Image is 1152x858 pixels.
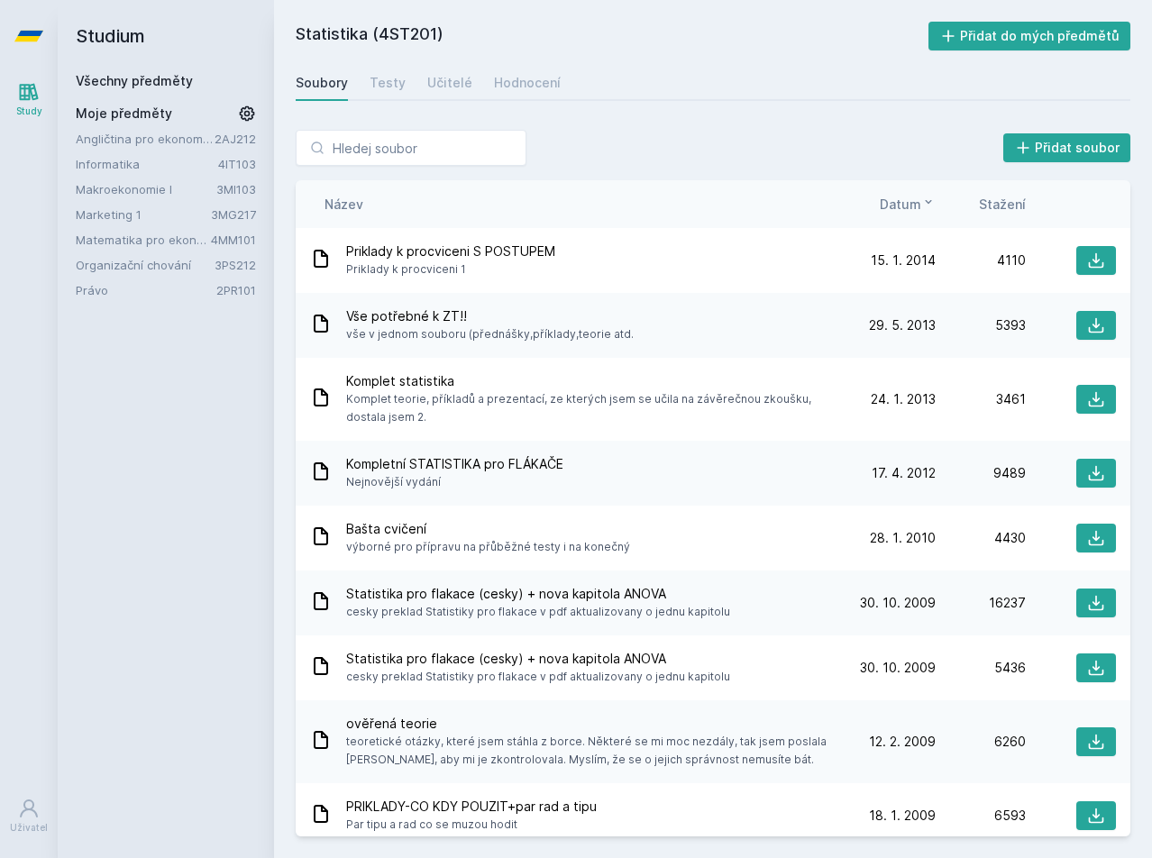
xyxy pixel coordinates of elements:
a: Marketing 1 [76,205,211,224]
div: 3461 [936,390,1026,408]
div: 4110 [936,251,1026,269]
div: Study [16,105,42,118]
span: Komplet teorie, příkladů a prezentací, ze kterých jsem se učila na závěrečnou zkoušku, dostala js... [346,390,838,426]
a: Učitelé [427,65,472,101]
span: Statistika pro flakace (cesky) + nova kapitola ANOVA [346,585,730,603]
span: výborné pro přípravu na přůběžné testy i na konečný [346,538,630,556]
span: cesky preklad Statistiky pro flakace v pdf aktualizovany o jednu kapitolu [346,668,730,686]
a: Hodnocení [494,65,561,101]
a: 4IT103 [218,157,256,171]
span: 29. 5. 2013 [869,316,936,334]
a: Organizační chování [76,256,215,274]
span: 30. 10. 2009 [860,659,936,677]
span: 17. 4. 2012 [872,464,936,482]
span: Par tipu a rad co se muzou hodit [346,816,597,834]
input: Hledej soubor [296,130,526,166]
a: Testy [370,65,406,101]
span: Statistika pro flakace (cesky) + nova kapitola ANOVA [346,650,730,668]
span: teoretické otázky, které jsem stáhla z borce. Některé se mi moc nezdály, tak jsem poslala [PERSON... [346,733,838,769]
button: Přidat soubor [1003,133,1131,162]
span: Priklady k procviceni 1 [346,260,555,278]
span: 28. 1. 2010 [870,529,936,547]
button: Stažení [979,195,1026,214]
span: Bašta cvičení [346,520,630,538]
a: Makroekonomie I [76,180,216,198]
a: 3MI103 [216,182,256,196]
div: 5393 [936,316,1026,334]
div: 5436 [936,659,1026,677]
div: 6593 [936,807,1026,825]
a: Informatika [76,155,218,173]
span: 18. 1. 2009 [869,807,936,825]
span: Kompletní STATISTIKA pro FLÁKAČE [346,455,563,473]
div: 6260 [936,733,1026,751]
span: 30. 10. 2009 [860,594,936,612]
span: Komplet statistika [346,372,838,390]
span: 24. 1. 2013 [871,390,936,408]
span: cesky preklad Statistiky pro flakace v pdf aktualizovany o jednu kapitolu [346,603,730,621]
a: Všechny předměty [76,73,193,88]
a: 4MM101 [211,233,256,247]
button: Přidat do mých předmětů [928,22,1131,50]
div: 9489 [936,464,1026,482]
a: 3PS212 [215,258,256,272]
a: Uživatel [4,789,54,844]
div: Učitelé [427,74,472,92]
div: Uživatel [10,821,48,835]
span: 15. 1. 2014 [871,251,936,269]
div: 4430 [936,529,1026,547]
span: vše v jednom souboru (přednášky,příklady,teorie atd. [346,325,634,343]
span: 12. 2. 2009 [869,733,936,751]
a: 3MG217 [211,207,256,222]
span: Vše potřebné k ZT!! [346,307,634,325]
div: Hodnocení [494,74,561,92]
a: Study [4,72,54,127]
span: ověřená teorie [346,715,838,733]
a: Angličtina pro ekonomická studia 2 (B2/C1) [76,130,215,148]
a: Matematika pro ekonomy [76,231,211,249]
a: Právo [76,281,216,299]
span: Datum [880,195,921,214]
a: 2PR101 [216,283,256,297]
div: 16237 [936,594,1026,612]
div: Testy [370,74,406,92]
span: Nejnovější vydání [346,473,563,491]
button: Název [325,195,363,214]
span: Moje předměty [76,105,172,123]
a: Soubory [296,65,348,101]
div: Soubory [296,74,348,92]
a: 2AJ212 [215,132,256,146]
h2: Statistika (4ST201) [296,22,928,50]
span: Priklady k procviceni S POSTUPEM [346,242,555,260]
button: Datum [880,195,936,214]
span: PRIKLADY-CO KDY POUZIT+par rad a tipu [346,798,597,816]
